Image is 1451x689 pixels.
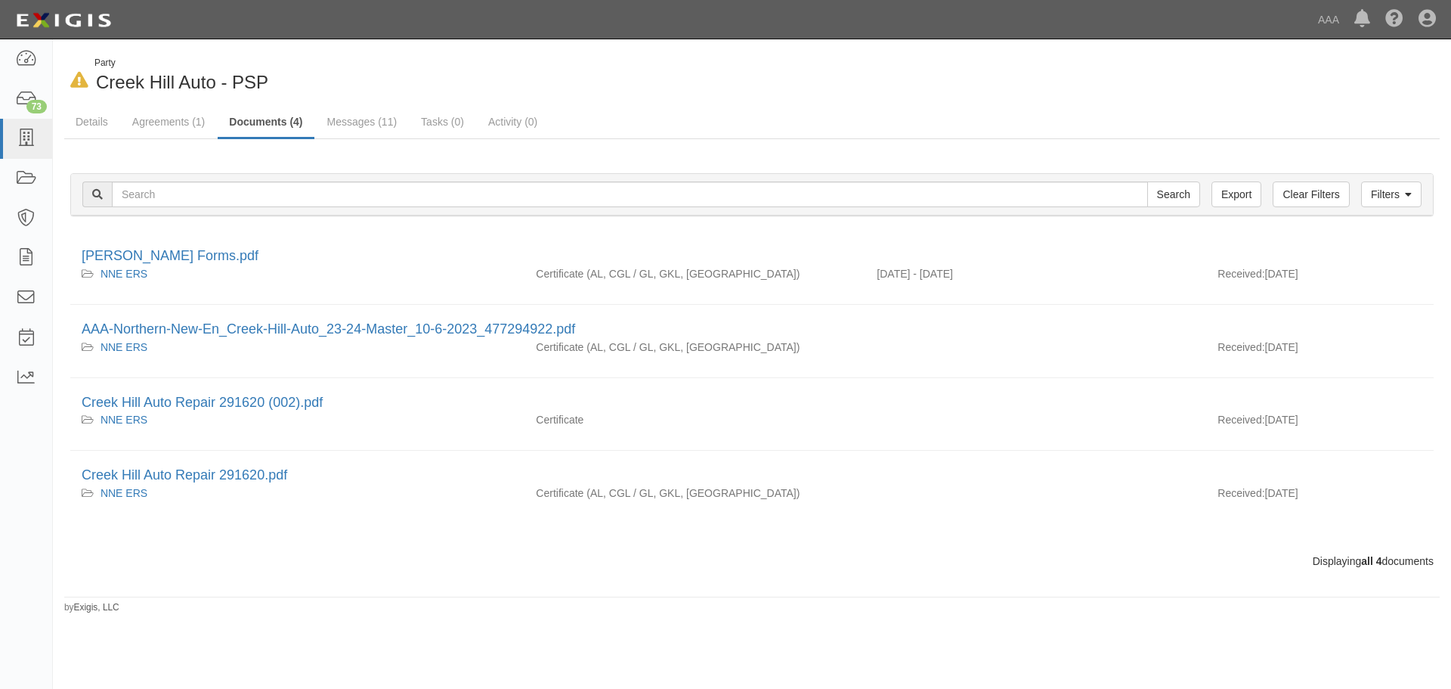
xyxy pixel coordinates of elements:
[96,72,268,92] span: Creek Hill Auto - PSP
[410,107,475,137] a: Tasks (0)
[1273,182,1349,207] a: Clear Filters
[82,320,1422,340] div: AAA-Northern-New-En_Creek-Hill-Auto_23-24-Master_10-6-2023_477294922.pdf
[64,57,741,95] div: Creek Hill Auto - PSP
[82,393,1422,413] div: Creek Hill Auto Repair 291620 (002).pdf
[82,466,1422,486] div: Creek Hill Auto Repair 291620.pdf
[524,340,865,355] div: Auto Liability Commercial General Liability / Garage Liability Garage Keepers Liability On-Hook
[94,57,268,70] div: Party
[121,107,216,137] a: Agreements (1)
[59,554,1445,569] div: Displaying documents
[101,414,147,426] a: NNE ERS
[1206,266,1434,289] div: [DATE]
[101,268,147,280] a: NNE ERS
[865,412,1206,413] div: Effective - Expiration
[1206,412,1434,435] div: [DATE]
[316,107,409,137] a: Messages (11)
[82,247,1422,266] div: ACORD Forms.pdf
[1217,266,1264,281] p: Received:
[218,107,314,139] a: Documents (4)
[82,321,575,337] a: AAA-Northern-New-En_Creek-Hill-Auto_23-24-Master_10-6-2023_477294922.pdf
[1361,555,1381,567] b: all 4
[101,487,147,499] a: NNE ERS
[477,107,549,137] a: Activity (0)
[1147,182,1200,207] input: Search
[1206,340,1434,362] div: [DATE]
[26,100,47,113] div: 73
[82,248,258,263] a: [PERSON_NAME] Forms.pdf
[82,395,323,410] a: Creek Hill Auto Repair 291620 (002).pdf
[101,341,147,353] a: NNE ERS
[11,7,116,34] img: logo-5460c22ac91f19d4615b14bd174203de0afe785f0fc80cf4dbbc73dc1793850b.png
[74,602,119,613] a: Exigis, LLC
[1217,412,1264,427] p: Received:
[82,486,513,501] div: NNE ERS
[865,486,1206,486] div: Effective - Expiration
[524,412,865,427] div: Certificate
[64,107,119,137] a: Details
[1217,340,1264,355] p: Received:
[1217,486,1264,501] p: Received:
[82,412,513,427] div: NNE ERS
[82,266,513,281] div: NNE ERS
[112,182,1148,207] input: Search
[70,73,88,88] i: In Default since 09/09/2025
[865,266,1206,281] div: Effective 08/26/2024 - Expiration 08/26/2025
[82,340,513,355] div: NNE ERS
[1211,182,1261,207] a: Export
[524,266,865,281] div: Auto Liability Commercial General Liability / Garage Liability Garage Keepers Liability On-Hook
[64,601,119,614] small: by
[1361,182,1422,207] a: Filters
[865,340,1206,340] div: Effective - Expiration
[1310,5,1347,35] a: AAA
[1385,11,1403,29] i: Help Center - Complianz
[1206,486,1434,508] div: [DATE]
[82,467,287,483] a: Creek Hill Auto Repair 291620.pdf
[524,486,865,501] div: Auto Liability Commercial General Liability / Garage Liability Garage Keepers Liability On-Hook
